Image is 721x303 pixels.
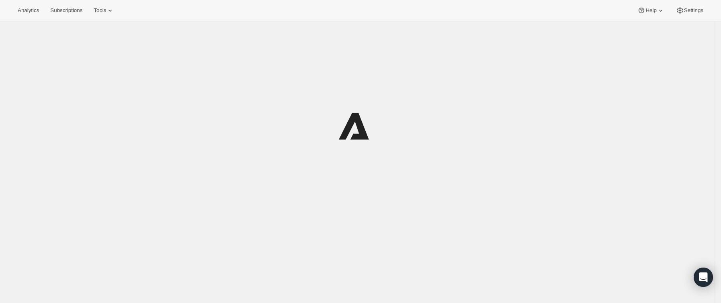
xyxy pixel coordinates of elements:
[45,5,87,16] button: Subscriptions
[694,268,713,287] div: Open Intercom Messenger
[89,5,119,16] button: Tools
[633,5,669,16] button: Help
[645,7,656,14] span: Help
[94,7,106,14] span: Tools
[684,7,703,14] span: Settings
[13,5,44,16] button: Analytics
[18,7,39,14] span: Analytics
[671,5,708,16] button: Settings
[50,7,82,14] span: Subscriptions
